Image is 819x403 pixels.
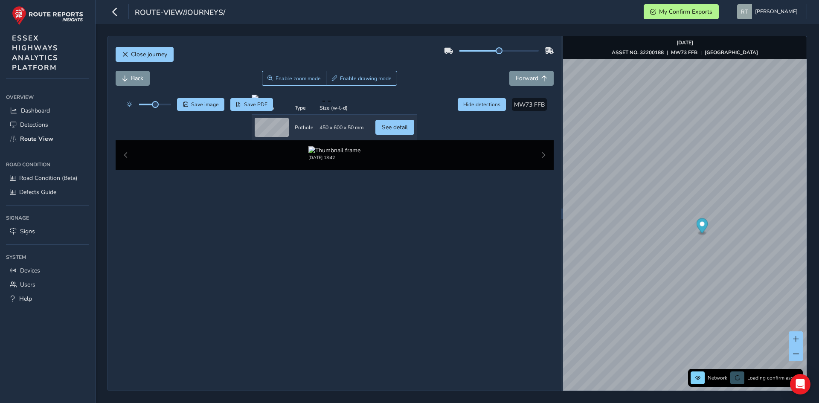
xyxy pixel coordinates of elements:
[677,39,693,46] strong: [DATE]
[659,8,712,16] span: My Confirm Exports
[644,4,719,19] button: My Confirm Exports
[20,121,48,129] span: Detections
[6,185,89,199] a: Defects Guide
[6,212,89,224] div: Signage
[6,91,89,104] div: Overview
[612,49,664,56] strong: ASSET NO. 32200188
[6,292,89,306] a: Help
[230,98,273,111] button: PDF
[12,6,83,25] img: rr logo
[6,104,89,118] a: Dashboard
[20,267,40,275] span: Devices
[382,123,408,131] span: See detail
[458,98,506,111] button: Hide detections
[262,71,326,86] button: Zoom
[308,154,360,161] div: [DATE] 13:42
[20,281,35,289] span: Users
[6,171,89,185] a: Road Condition (Beta)
[6,264,89,278] a: Devices
[276,75,321,82] span: Enable zoom mode
[696,218,708,236] div: Map marker
[12,33,58,72] span: ESSEX HIGHWAYS ANALYTICS PLATFORM
[20,227,35,235] span: Signs
[755,4,798,19] span: [PERSON_NAME]
[116,71,150,86] button: Back
[191,101,219,108] span: Save image
[612,49,758,56] div: | |
[244,101,267,108] span: Save PDF
[747,374,800,381] span: Loading confirm assets
[6,158,89,171] div: Road Condition
[340,75,392,82] span: Enable drawing mode
[737,4,801,19] button: [PERSON_NAME]
[135,7,225,19] span: route-view/journeys/
[6,224,89,238] a: Signs
[509,71,554,86] button: Forward
[21,107,50,115] span: Dashboard
[177,98,224,111] button: Save
[20,135,53,143] span: Route View
[292,115,317,140] td: Pothole
[737,4,752,19] img: diamond-layout
[131,50,167,58] span: Close journey
[326,71,397,86] button: Draw
[6,278,89,292] a: Users
[19,188,56,196] span: Defects Guide
[514,101,545,109] span: MW73 FFB
[131,74,143,82] span: Back
[671,49,697,56] strong: MW73 FFB
[308,146,360,154] img: Thumbnail frame
[6,132,89,146] a: Route View
[116,47,174,62] button: Close journey
[19,174,77,182] span: Road Condition (Beta)
[463,101,500,108] span: Hide detections
[516,74,538,82] span: Forward
[6,118,89,132] a: Detections
[705,49,758,56] strong: [GEOGRAPHIC_DATA]
[375,120,414,135] button: See detail
[790,374,810,394] div: Open Intercom Messenger
[19,295,32,303] span: Help
[6,251,89,264] div: System
[708,374,727,381] span: Network
[317,115,366,140] td: 450 x 600 x 50 mm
